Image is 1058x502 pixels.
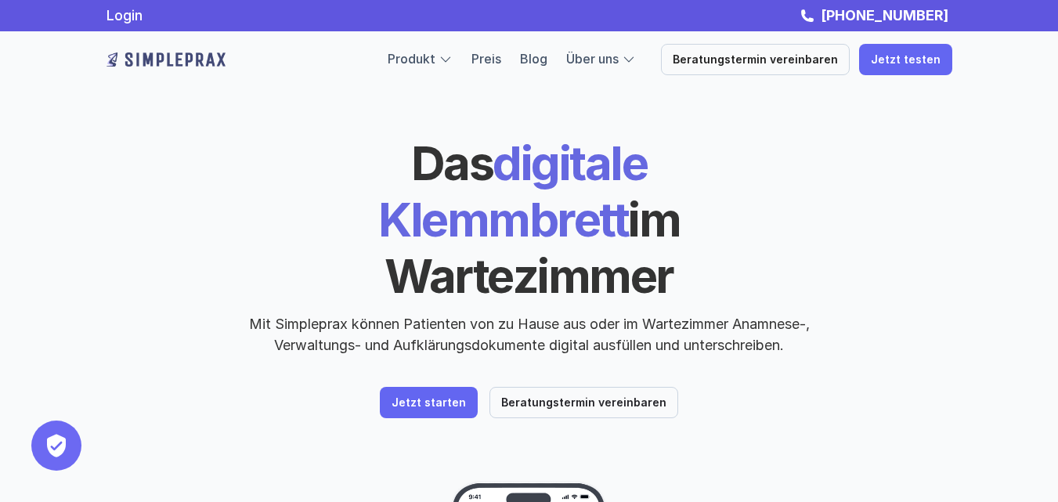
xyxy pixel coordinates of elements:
[859,44,952,75] a: Jetzt testen
[107,7,143,23] a: Login
[471,51,501,67] a: Preis
[821,7,948,23] strong: [PHONE_NUMBER]
[661,44,850,75] a: Beratungstermin vereinbaren
[501,396,666,410] p: Beratungstermin vereinbaren
[236,313,823,356] p: Mit Simpleprax können Patienten von zu Hause aus oder im Wartezimmer Anamnese-, Verwaltungs- und ...
[871,53,941,67] p: Jetzt testen
[385,191,688,304] span: im Wartezimmer
[489,387,678,418] a: Beratungstermin vereinbaren
[817,7,952,23] a: [PHONE_NUMBER]
[380,387,478,418] a: Jetzt starten
[673,53,838,67] p: Beratungstermin vereinbaren
[566,51,619,67] a: Über uns
[411,135,493,191] span: Das
[259,135,800,304] h1: digitale Klemmbrett
[388,51,435,67] a: Produkt
[392,396,466,410] p: Jetzt starten
[520,51,547,67] a: Blog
